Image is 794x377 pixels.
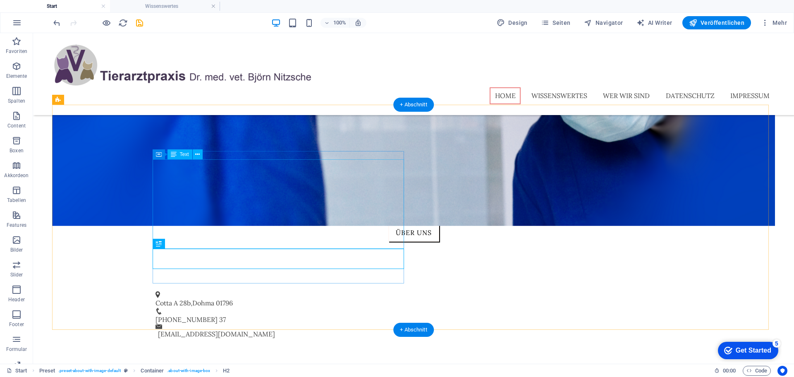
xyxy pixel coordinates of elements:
[777,366,787,376] button: Usercentrics
[493,16,531,29] button: Design
[7,222,26,228] p: Features
[61,2,69,10] div: 5
[118,18,128,28] button: reload
[581,16,627,29] button: Navigator
[39,366,55,376] span: Klick zum Auswählen. Doppelklick zum Bearbeiten
[24,9,60,17] div: Get Started
[541,19,571,27] span: Seiten
[122,265,632,275] p: ,
[758,16,790,29] button: Mehr
[7,4,67,22] div: Get Started 5 items remaining, 0% complete
[124,368,128,373] i: Dieses Element ist ein anpassbares Preset
[354,19,362,26] i: Bei Größenänderung Zoomstufe automatisch an das gewählte Gerät anpassen.
[9,321,24,328] p: Footer
[538,16,574,29] button: Seiten
[714,366,736,376] h6: Session-Zeit
[159,266,181,274] span: Dohma
[633,16,676,29] button: AI Writer
[135,18,144,28] i: Save (Ctrl+S)
[682,16,751,29] button: Veröffentlichen
[110,2,220,11] h4: Wissenswertes
[393,323,434,337] div: + Abschnitt
[4,172,29,179] p: Akkordeon
[6,48,27,55] p: Favoriten
[746,366,767,376] span: Code
[6,73,27,79] p: Elemente
[6,346,27,353] p: Formular
[333,18,346,28] h6: 100%
[141,366,164,376] span: Klick zum Auswählen. Doppelklick zum Bearbeiten
[167,366,210,376] span: . about-with-image-box
[122,266,158,274] span: Cotta A 28b
[497,19,528,27] span: Design
[8,296,25,303] p: Header
[7,366,27,376] a: Klick, um Auswahl aufzuheben. Doppelklick öffnet Seitenverwaltung
[7,122,26,129] p: Content
[761,19,787,27] span: Mehr
[7,197,26,204] p: Tabellen
[118,18,128,28] i: Seite neu laden
[39,366,230,376] nav: breadcrumb
[10,247,23,253] p: Bilder
[743,366,771,376] button: Code
[180,152,189,157] span: Text
[320,18,350,28] button: 100%
[8,98,25,104] p: Spalten
[52,18,62,28] button: undo
[723,366,736,376] span: 00 00
[689,19,744,27] span: Veröffentlichen
[493,16,531,29] div: Design (Strg+Alt+Y)
[636,19,672,27] span: AI Writer
[134,18,144,28] button: save
[58,366,121,376] span: . preset-about-with-image-default
[183,266,200,274] span: 01796
[393,98,434,112] div: + Abschnitt
[52,18,62,28] i: Rückgängig: Elemente verschieben (Strg+Z)
[584,19,623,27] span: Navigator
[10,271,23,278] p: Slider
[10,147,24,154] p: Boxen
[223,366,230,376] span: Klick zum Auswählen. Doppelklick zum Bearbeiten
[729,367,730,374] span: :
